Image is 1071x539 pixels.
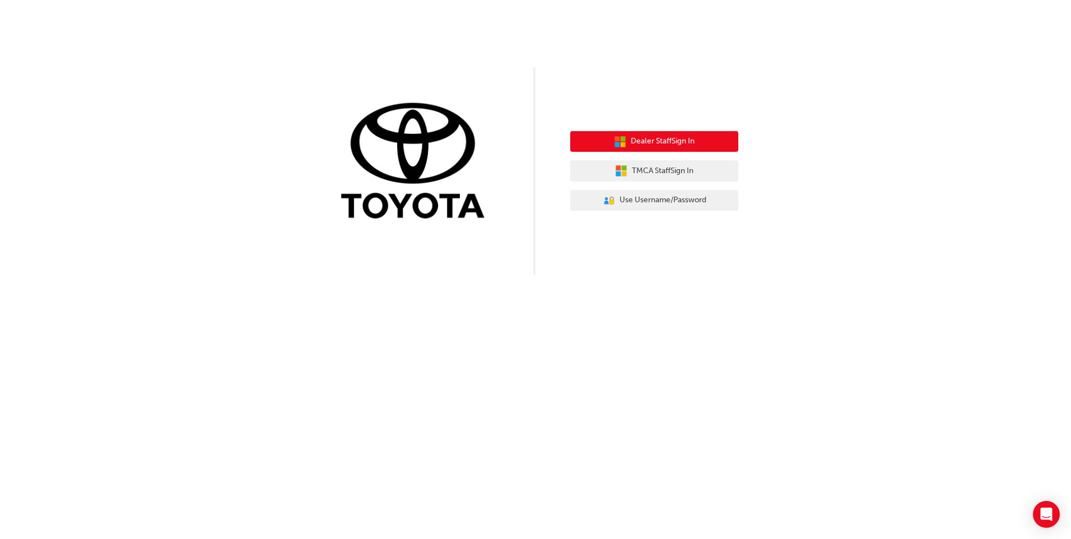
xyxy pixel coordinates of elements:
button: TMCA StaffSign In [570,160,738,182]
span: Use Username/Password [620,194,706,207]
span: Dealer Staff Sign In [631,135,695,148]
button: Use Username/Password [570,190,738,211]
div: Open Intercom Messenger [1033,501,1060,528]
img: Trak [333,100,501,224]
span: TMCA Staff Sign In [632,165,693,178]
button: Dealer StaffSign In [570,131,738,152]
